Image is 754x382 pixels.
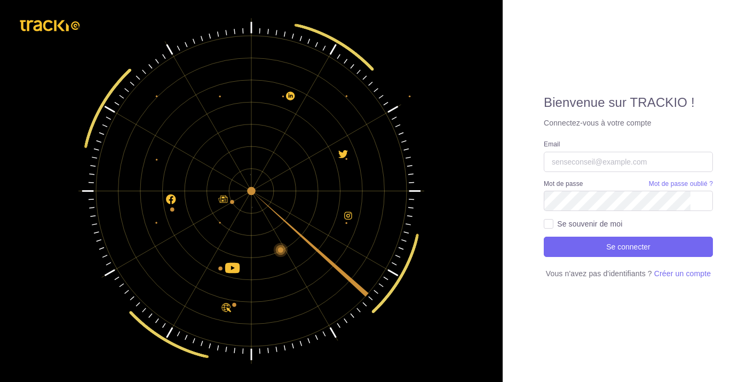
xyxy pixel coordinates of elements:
h2: Bienvenue sur TRACKIO ! [544,95,713,111]
label: Email [544,140,560,149]
a: Mot de passe oublié ? [649,180,713,191]
img: Connexion [68,8,434,375]
label: Se souvenir de moi [557,219,622,229]
a: Créer un compte [654,269,711,278]
span: Vous n'avez pas d'identifiants ? [546,269,652,278]
img: trackio.svg [15,15,86,36]
small: Mot de passe oublié ? [649,180,713,188]
p: Connectez-vous à votre compte [544,118,713,129]
input: senseconseil@example.com [544,152,713,172]
button: Se connecter [544,237,713,257]
label: Mot de passe [544,180,583,189]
